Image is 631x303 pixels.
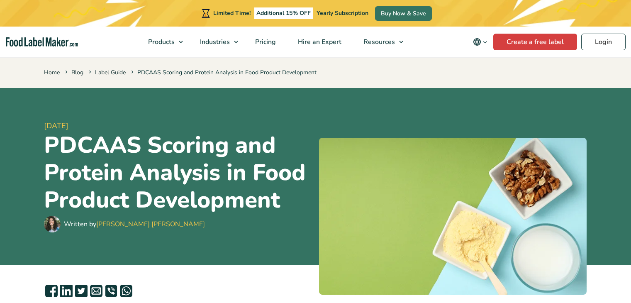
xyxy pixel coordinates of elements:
[137,27,187,57] a: Products
[244,27,285,57] a: Pricing
[254,7,313,19] span: Additional 15% OFF
[493,34,577,50] a: Create a free label
[295,37,342,46] span: Hire an Expert
[146,37,175,46] span: Products
[44,120,312,132] span: [DATE]
[64,219,205,229] div: Written by
[581,34,626,50] a: Login
[44,68,60,76] a: Home
[467,34,493,50] button: Change language
[375,6,432,21] a: Buy Now & Save
[189,27,242,57] a: Industries
[44,216,61,232] img: Maria Abi Hanna - Food Label Maker
[253,37,277,46] span: Pricing
[197,37,231,46] span: Industries
[129,68,317,76] span: PDCAAS Scoring and Protein Analysis in Food Product Development
[95,68,126,76] a: Label Guide
[71,68,83,76] a: Blog
[287,27,351,57] a: Hire an Expert
[317,9,368,17] span: Yearly Subscription
[6,37,78,47] a: Food Label Maker homepage
[44,132,312,214] h1: PDCAAS Scoring and Protein Analysis in Food Product Development
[361,37,396,46] span: Resources
[213,9,251,17] span: Limited Time!
[96,220,205,229] a: [PERSON_NAME] [PERSON_NAME]
[353,27,407,57] a: Resources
